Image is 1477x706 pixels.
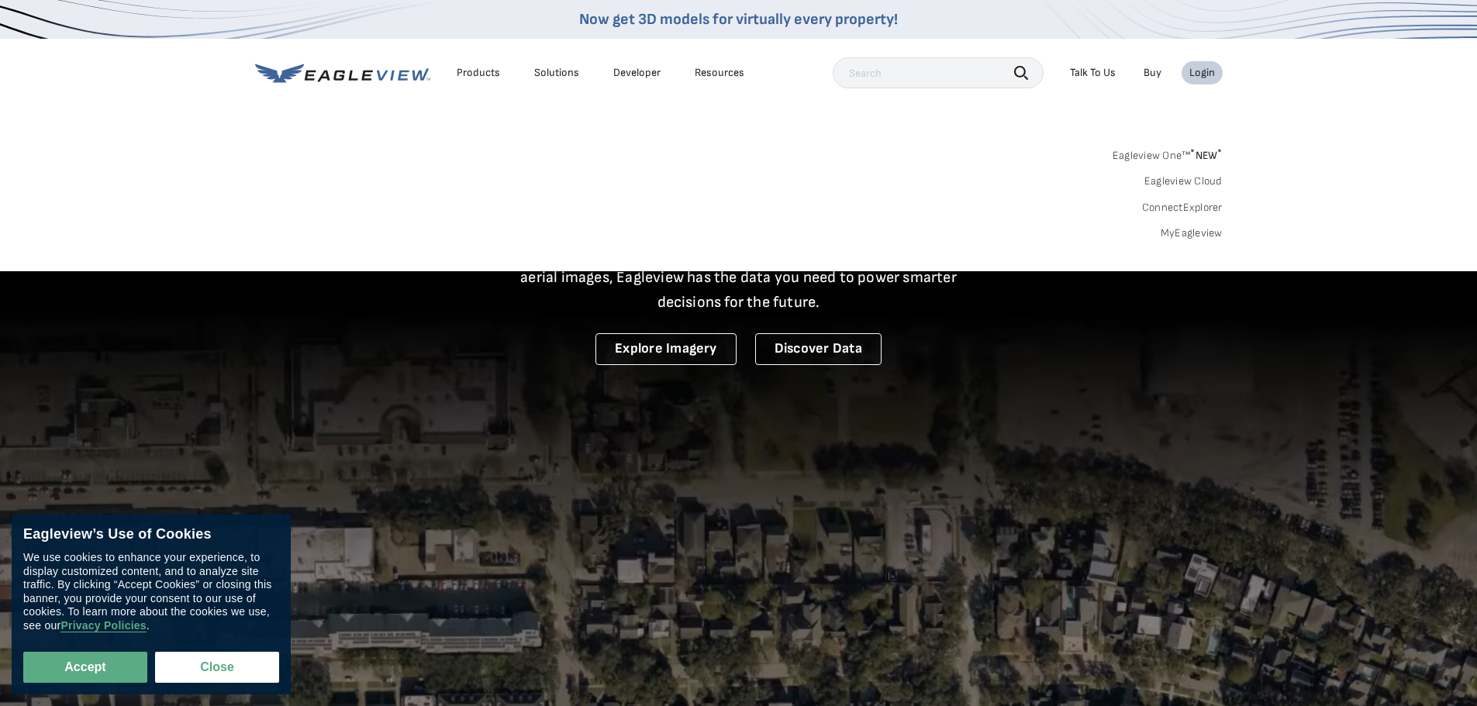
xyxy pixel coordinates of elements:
div: Talk To Us [1070,66,1116,80]
input: Search [833,57,1044,88]
a: Developer [613,66,661,80]
a: Buy [1144,66,1161,80]
p: A new era starts here. Built on more than 3.5 billion high-resolution aerial images, Eagleview ha... [502,240,976,315]
div: Solutions [534,66,579,80]
a: MyEagleview [1161,226,1223,240]
div: Eagleview’s Use of Cookies [23,526,279,543]
a: Eagleview Cloud [1144,174,1223,188]
a: Now get 3D models for virtually every property! [579,10,898,29]
div: Products [457,66,500,80]
div: Login [1189,66,1215,80]
a: ConnectExplorer [1142,201,1223,215]
a: Discover Data [755,333,882,365]
a: Privacy Policies [60,619,146,632]
button: Accept [23,652,147,683]
button: Close [155,652,279,683]
a: Explore Imagery [595,333,737,365]
a: Eagleview One™*NEW* [1113,144,1223,162]
div: Resources [695,66,744,80]
div: We use cookies to enhance your experience, to display customized content, and to analyze site tra... [23,551,279,632]
span: NEW [1190,149,1222,162]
